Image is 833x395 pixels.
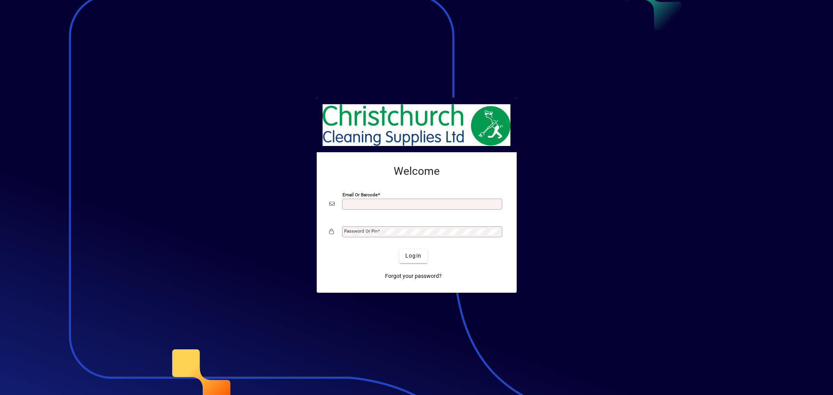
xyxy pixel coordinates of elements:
a: Forgot your password? [382,269,445,283]
span: Login [405,252,421,260]
h2: Welcome [329,165,504,178]
mat-label: Password or Pin [344,228,378,234]
button: Login [399,249,428,263]
mat-label: Email or Barcode [342,192,378,197]
span: Forgot your password? [385,272,442,280]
